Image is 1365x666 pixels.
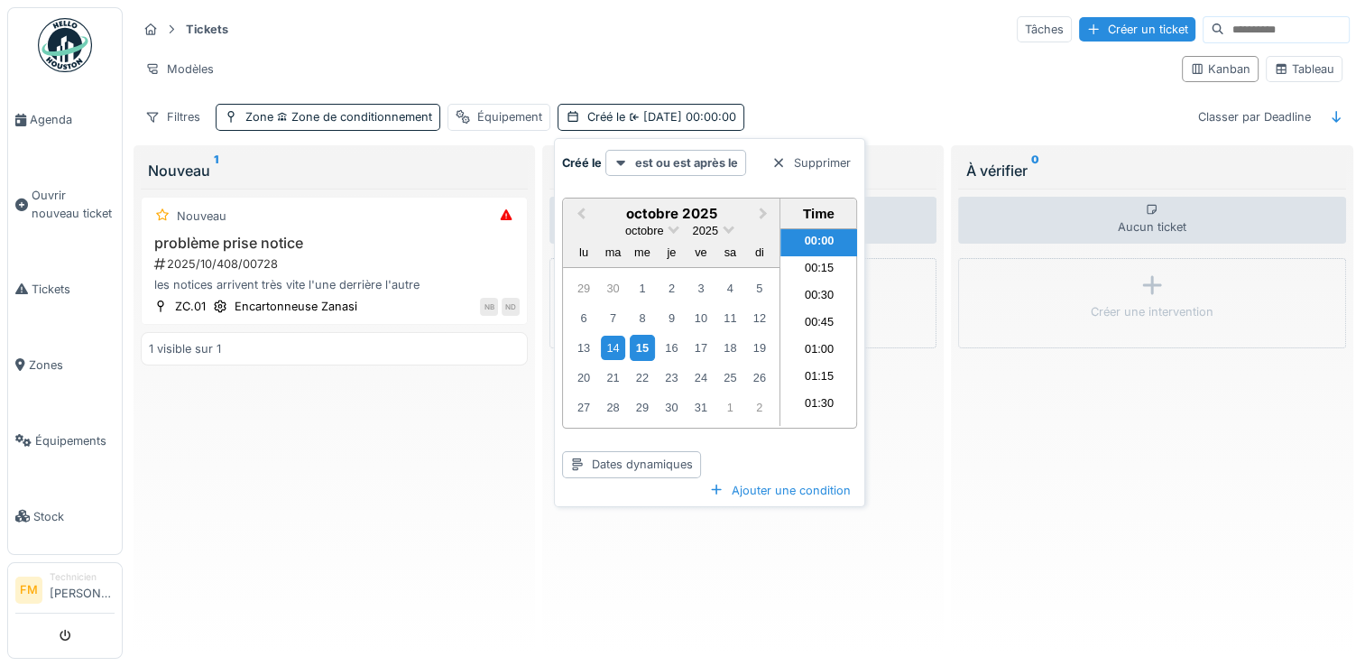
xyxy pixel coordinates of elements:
[747,365,771,390] div: Choose dimanche 26 octobre 2025
[780,256,857,283] li: 00:15
[1079,17,1195,42] div: Créer un ticket
[630,395,654,420] div: Choose mercredi 29 octobre 2025
[601,365,625,390] div: Choose mardi 21 octobre 2025
[601,306,625,330] div: Choose mardi 7 octobre 2025
[1190,60,1250,78] div: Kanban
[659,306,684,330] div: Choose jeudi 9 octobre 2025
[601,395,625,420] div: Choose mardi 28 octobre 2025
[688,240,713,264] div: vendredi
[35,432,115,449] span: Équipements
[149,340,221,357] div: 1 visible sur 1
[562,451,701,477] div: Dates dynamiques
[502,298,520,316] div: ND
[702,478,857,503] div: Ajouter une condition
[50,570,115,584] div: Technicien
[659,336,684,360] div: Choose jeudi 16 octobre 2025
[549,197,936,244] div: Aucun ticket
[571,276,595,301] div: Choose lundi 29 septembre 2025
[571,306,595,330] div: Choose lundi 6 octobre 2025
[965,160,1338,181] div: À vérifier
[571,395,595,420] div: Choose lundi 27 octobre 2025
[780,365,857,392] li: 01:15
[214,160,218,181] sup: 1
[273,110,432,124] span: Zone de conditionnement
[630,306,654,330] div: Choose mercredi 8 octobre 2025
[245,108,432,125] div: Zone
[780,338,857,365] li: 01:00
[630,240,654,264] div: mercredi
[601,276,625,301] div: Choose mardi 30 septembre 2025
[747,395,771,420] div: Choose dimanche 2 novembre 2025
[718,276,742,301] div: Choose samedi 4 octobre 2025
[562,154,602,171] strong: Créé le
[630,365,654,390] div: Choose mercredi 22 octobre 2025
[30,111,115,128] span: Agenda
[477,108,542,125] div: Équipement
[571,336,595,360] div: Choose lundi 13 octobre 2025
[659,395,684,420] div: Choose jeudi 30 octobre 2025
[1091,303,1213,320] div: Créer une intervention
[177,208,226,225] div: Nouveau
[635,154,738,171] strong: est ou est après le
[571,240,595,264] div: lundi
[480,298,498,316] div: NB
[659,276,684,301] div: Choose jeudi 2 octobre 2025
[32,187,115,221] span: Ouvrir nouveau ticket
[688,365,713,390] div: Choose vendredi 24 octobre 2025
[718,306,742,330] div: Choose samedi 11 octobre 2025
[175,298,206,315] div: ZC.01
[751,200,779,229] button: Next Month
[50,570,115,609] li: [PERSON_NAME]
[38,18,92,72] img: Badge_color-CXgf-gQk.svg
[625,224,664,237] span: octobre
[630,276,654,301] div: Choose mercredi 1 octobre 2025
[688,336,713,360] div: Choose vendredi 17 octobre 2025
[152,255,520,273] div: 2025/10/408/00728
[688,306,713,330] div: Choose vendredi 10 octobre 2025
[747,336,771,360] div: Choose dimanche 19 octobre 2025
[15,577,42,604] li: FM
[571,365,595,390] div: Choose lundi 20 octobre 2025
[764,151,857,175] div: Supprimer
[179,21,235,38] strong: Tickets
[688,395,713,420] div: Choose vendredi 31 octobre 2025
[692,224,717,237] span: 2025
[958,197,1345,244] div: Aucun ticket
[780,392,857,419] li: 01:30
[718,336,742,360] div: Choose samedi 18 octobre 2025
[149,235,520,252] h3: problème prise notice
[137,104,208,130] div: Filtres
[563,206,779,222] h2: octobre 2025
[235,298,357,315] div: Encartonneuse Zanasi
[630,335,654,361] div: Choose mercredi 15 octobre 2025
[780,229,857,256] li: 00:00
[785,206,852,221] div: Time
[601,336,625,360] div: Choose mardi 14 octobre 2025
[718,240,742,264] div: samedi
[780,229,857,426] ul: Time
[32,281,115,298] span: Tickets
[29,356,115,374] span: Zones
[137,56,222,82] div: Modèles
[1190,104,1319,130] div: Classer par Deadline
[587,108,736,125] div: Créé le
[625,110,736,124] span: [DATE] 00:00:00
[659,240,684,264] div: jeudi
[780,310,857,338] li: 00:45
[148,160,521,181] div: Nouveau
[569,273,774,421] div: Month octobre, 2025
[601,240,625,264] div: mardi
[659,365,684,390] div: Choose jeudi 23 octobre 2025
[1030,160,1038,181] sup: 0
[780,419,857,446] li: 01:45
[747,306,771,330] div: Choose dimanche 12 octobre 2025
[1274,60,1334,78] div: Tableau
[718,395,742,420] div: Choose samedi 1 novembre 2025
[149,276,520,293] div: les notices arrivent très vite l'une derrière l'autre
[565,200,594,229] button: Previous Month
[688,276,713,301] div: Choose vendredi 3 octobre 2025
[1017,16,1072,42] div: Tâches
[780,283,857,310] li: 00:30
[718,365,742,390] div: Choose samedi 25 octobre 2025
[33,508,115,525] span: Stock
